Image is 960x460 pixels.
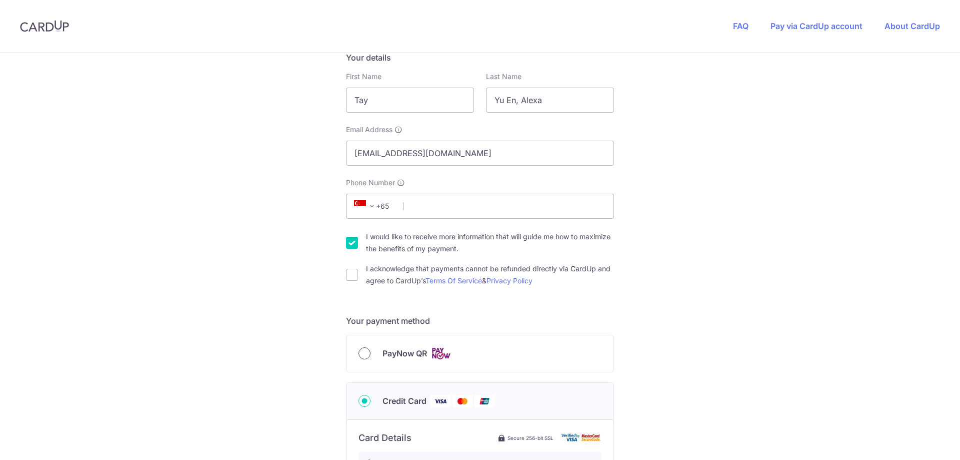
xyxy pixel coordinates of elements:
[366,263,614,287] label: I acknowledge that payments cannot be refunded directly via CardUp and agree to CardUp’s &
[346,52,614,64] h5: Your details
[561,433,601,442] img: card secure
[452,395,472,407] img: Mastercard
[425,276,482,285] a: Terms Of Service
[507,434,553,442] span: Secure 256-bit SSL
[346,178,395,188] span: Phone Number
[346,88,474,113] input: First name
[430,395,450,407] img: Visa
[382,347,427,359] span: PayNow QR
[20,20,69,32] img: CardUp
[770,21,862,31] a: Pay via CardUp account
[351,200,396,212] span: +65
[22,7,43,16] span: Help
[486,88,614,113] input: Last name
[346,141,614,166] input: Email address
[474,395,494,407] img: Union Pay
[733,21,748,31] a: FAQ
[486,276,532,285] a: Privacy Policy
[884,21,940,31] a: About CardUp
[358,347,601,360] div: PayNow QR Cards logo
[486,72,521,82] label: Last Name
[346,72,381,82] label: First Name
[346,125,392,135] span: Email Address
[346,315,614,327] h5: Your payment method
[366,231,614,255] label: I would like to receive more information that will guide me how to maximize the benefits of my pa...
[354,200,378,212] span: +65
[382,395,426,407] span: Credit Card
[358,395,601,407] div: Credit Card Visa Mastercard Union Pay
[431,347,451,360] img: Cards logo
[358,432,411,444] h6: Card Details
